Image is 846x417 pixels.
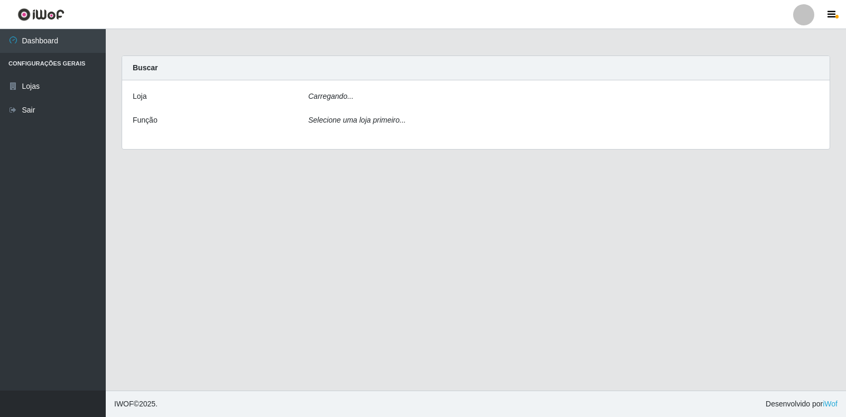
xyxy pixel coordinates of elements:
[133,115,158,126] label: Função
[114,399,158,410] span: © 2025 .
[133,63,158,72] strong: Buscar
[823,400,838,408] a: iWof
[114,400,134,408] span: IWOF
[766,399,838,410] span: Desenvolvido por
[133,91,146,102] label: Loja
[308,92,354,100] i: Carregando...
[308,116,406,124] i: Selecione uma loja primeiro...
[17,8,65,21] img: CoreUI Logo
